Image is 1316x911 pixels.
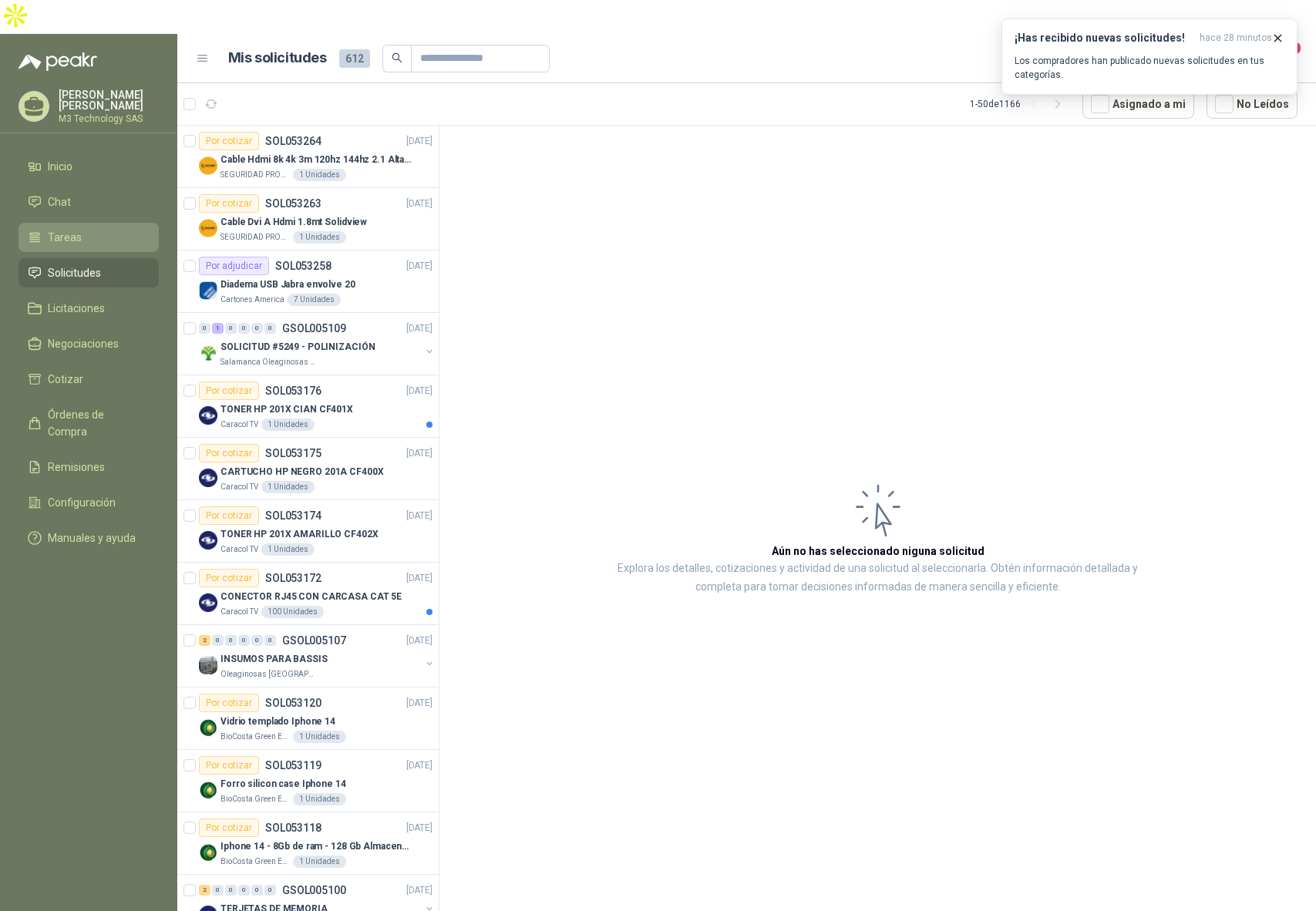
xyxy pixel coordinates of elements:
[199,382,259,400] div: Por cotizar
[199,132,259,150] div: Por cotizar
[225,885,237,896] div: 0
[199,718,217,737] img: Company Logo
[19,258,159,287] a: Solicitudes
[220,652,328,667] p: INSUMOS PARA BASSIS
[199,257,269,275] div: Por adjudicar
[19,488,159,517] a: Configuración
[177,438,439,500] a: Por cotizarSOL053175[DATE] Company LogoCARTUCHO HP NEGRO 201A CF400XCaracol TV1 Unidades
[177,250,439,313] a: Por adjudicarSOL053258[DATE] Company LogoDiadema USB Jabra envolve 20Cartones America7 Unidades
[220,481,258,493] p: Caracol TV
[406,571,432,586] p: [DATE]
[228,47,327,69] h1: Mis solicitudes
[392,52,402,63] span: search
[199,219,217,237] img: Company Logo
[293,731,346,743] div: 1 Unidades
[199,323,210,334] div: 0
[220,839,412,854] p: Iphone 14 - 8Gb de ram - 128 Gb Almacenamiento
[19,52,97,71] img: Logo peakr
[199,631,436,681] a: 2 0 0 0 0 0 GSOL005107[DATE] Company LogoINSUMOS PARA BASSISOleaginosas [GEOGRAPHIC_DATA][PERSON_...
[48,264,101,281] span: Solicitudes
[251,885,263,896] div: 0
[265,698,321,708] p: SOL053120
[406,821,432,835] p: [DATE]
[293,856,346,868] div: 1 Unidades
[199,344,217,362] img: Company Logo
[264,635,276,646] div: 0
[199,781,217,799] img: Company Logo
[177,563,439,625] a: Por cotizarSOL053172[DATE] Company LogoCONECTOR RJ45 CON CARCASA CAT 5ECaracol TV100 Unidades
[970,92,1070,116] div: 1 - 50 de 1166
[177,687,439,750] a: Por cotizarSOL053120[DATE] Company LogoVidrio templado Iphone 14BioCosta Green Energy S.A.S1 Unid...
[48,494,116,511] span: Configuración
[220,231,290,244] p: SEGURIDAD PROVISER LTDA
[288,294,341,306] div: 7 Unidades
[220,527,379,542] p: TONER HP 201X AMARILLO CF402X
[264,885,276,896] div: 0
[265,573,321,583] p: SOL053172
[406,509,432,523] p: [DATE]
[220,668,318,681] p: Oleaginosas [GEOGRAPHIC_DATA][PERSON_NAME]
[238,885,250,896] div: 0
[48,158,72,175] span: Inicio
[406,197,432,211] p: [DATE]
[59,89,159,111] p: [PERSON_NAME] [PERSON_NAME]
[251,323,263,334] div: 0
[48,529,136,546] span: Manuales y ayuda
[48,406,144,440] span: Órdenes de Compra
[406,696,432,711] p: [DATE]
[177,812,439,875] a: Por cotizarSOL053118[DATE] Company LogoIphone 14 - 8Gb de ram - 128 Gb AlmacenamientoBioCosta Gre...
[406,134,432,149] p: [DATE]
[282,323,346,334] p: GSOL005109
[220,215,367,230] p: Cable Dvi A Hdmi 1.8mt Solidview
[265,822,321,833] p: SOL053118
[594,560,1162,597] p: Explora los detalles, cotizaciones y actividad de una solicitud al seleccionarla. Obtén informaci...
[220,402,353,417] p: TONER HP 201X CIAN CF401X
[199,281,217,300] img: Company Logo
[220,169,290,181] p: SEGURIDAD PROVISER LTDA
[220,340,375,355] p: SOLICITUD #5249 - POLINIZACIÓN
[48,459,105,476] span: Remisiones
[293,169,346,181] div: 1 Unidades
[220,590,402,604] p: CONECTOR RJ45 CON CARCASA CAT 5E
[261,481,315,493] div: 1 Unidades
[199,593,217,612] img: Company Logo
[220,419,258,431] p: Caracol TV
[199,194,259,213] div: Por cotizar
[199,819,259,837] div: Por cotizar
[19,152,159,181] a: Inicio
[406,758,432,773] p: [DATE]
[199,694,259,712] div: Por cotizar
[199,531,217,550] img: Company Logo
[220,731,290,743] p: BioCosta Green Energy S.A.S
[48,371,83,388] span: Cotizar
[48,229,82,246] span: Tareas
[1015,54,1284,82] p: Los compradores han publicado nuevas solicitudes en tus categorías.
[199,843,217,862] img: Company Logo
[406,634,432,648] p: [DATE]
[220,356,318,368] p: Salamanca Oleaginosas SAS
[177,188,439,250] a: Por cotizarSOL053263[DATE] Company LogoCable Dvi A Hdmi 1.8mt SolidviewSEGURIDAD PROVISER LTDA1 U...
[177,500,439,563] a: Por cotizarSOL053174[DATE] Company LogoTONER HP 201X AMARILLO CF402XCaracol TV1 Unidades
[265,136,321,146] p: SOL053264
[19,187,159,217] a: Chat
[177,375,439,438] a: Por cotizarSOL053176[DATE] Company LogoTONER HP 201X CIAN CF401XCaracol TV1 Unidades
[265,385,321,396] p: SOL053176
[238,323,250,334] div: 0
[220,153,412,167] p: Cable Hdmi 8k 4k 3m 120hz 144hz 2.1 Alta Velocidad
[220,793,290,805] p: BioCosta Green Energy S.A.S
[225,323,237,334] div: 0
[1015,32,1193,45] h3: ¡Has recibido nuevas solicitudes!
[293,793,346,805] div: 1 Unidades
[19,223,159,252] a: Tareas
[19,329,159,358] a: Negociaciones
[59,114,159,123] p: M3 Technology SAS
[339,49,370,68] span: 612
[177,126,439,188] a: Por cotizarSOL053264[DATE] Company LogoCable Hdmi 8k 4k 3m 120hz 144hz 2.1 Alta VelocidadSEGURIDA...
[199,506,259,525] div: Por cotizar
[1001,18,1297,95] button: ¡Has recibido nuevas solicitudes!hace 28 minutos Los compradores han publicado nuevas solicitudes...
[282,635,346,646] p: GSOL005107
[293,231,346,244] div: 1 Unidades
[220,465,384,479] p: CARTUCHO HP NEGRO 201A CF400X
[199,635,210,646] div: 2
[212,885,224,896] div: 0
